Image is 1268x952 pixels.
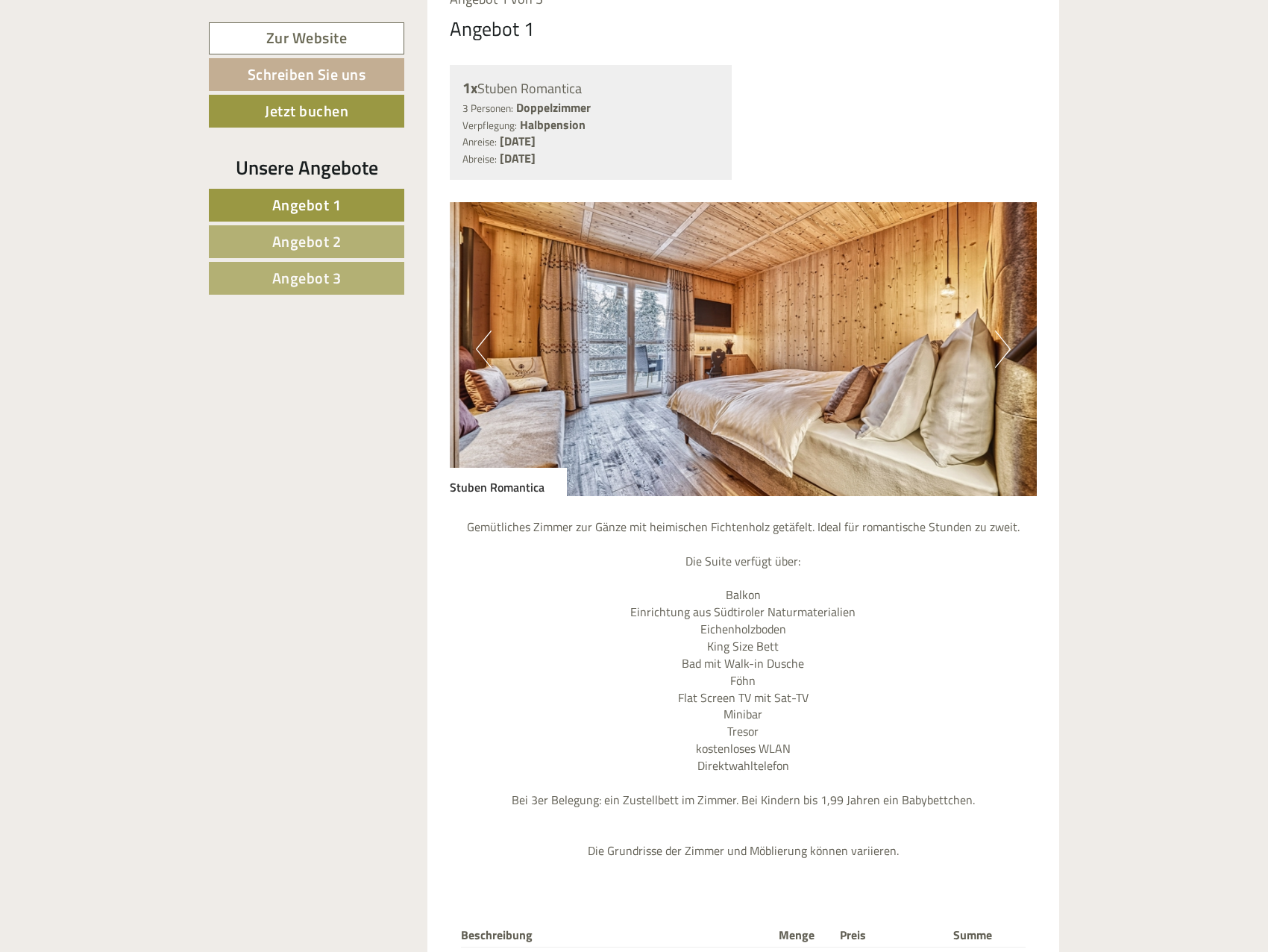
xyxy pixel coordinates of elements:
[516,98,591,116] b: Doppelzimmer
[209,22,404,54] a: Zur Website
[272,230,342,253] span: Angebot 2
[500,149,536,167] b: [DATE]
[773,924,834,947] th: Menge
[209,58,404,91] a: Schreiben Sie uns
[450,202,1038,496] img: image
[500,132,536,150] b: [DATE]
[209,95,404,128] a: Jetzt buchen
[461,924,773,947] th: Beschreibung
[209,154,404,181] div: Unsere Angebote
[272,193,342,216] span: Angebot 1
[834,924,947,947] th: Preis
[462,151,497,166] small: Abreise:
[450,519,1038,859] p: Gemütliches Zimmer zur Gänze mit heimischen Fichtenholz getäfelt. Ideal für romantische Stunden z...
[995,331,1011,368] button: Next
[462,101,513,116] small: 3 Personen:
[462,76,477,99] b: 1x
[450,15,535,43] div: Angebot 1
[462,134,497,149] small: Anreise:
[462,118,517,133] small: Verpflegung:
[476,331,492,368] button: Previous
[272,266,342,289] span: Angebot 3
[450,468,567,496] div: Stuben Romantica
[462,78,720,99] div: Stuben Romantica
[520,116,586,134] b: Halbpension
[947,924,1026,947] th: Summe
